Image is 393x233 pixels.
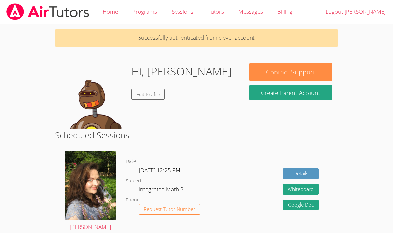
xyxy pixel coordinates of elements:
button: Create Parent Account [249,85,332,100]
dt: Phone [126,196,140,204]
span: Messages [238,8,263,15]
span: Request Tutor Number [144,207,195,212]
p: Successfully authenticated from clever account [55,29,338,47]
a: Edit Profile [131,89,165,100]
dt: Date [126,158,136,166]
dt: Subject [126,177,142,185]
a: Details [283,168,319,179]
button: Request Tutor Number [139,204,200,215]
img: a.JPG [65,151,116,220]
h1: Hi, [PERSON_NAME] [131,63,232,80]
span: [DATE] 12:25 PM [139,166,180,174]
dd: Integrated Math 3 [139,185,185,196]
img: airtutors_banner-c4298cdbf04f3fff15de1276eac7730deb9818008684d7c2e4769d2f7ddbe033.png [6,3,90,20]
h2: Scheduled Sessions [55,129,338,141]
img: default.png [61,63,126,129]
a: Google Doc [283,200,319,210]
button: Contact Support [249,63,332,81]
a: [PERSON_NAME] [65,151,116,232]
button: Whiteboard [283,184,319,195]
